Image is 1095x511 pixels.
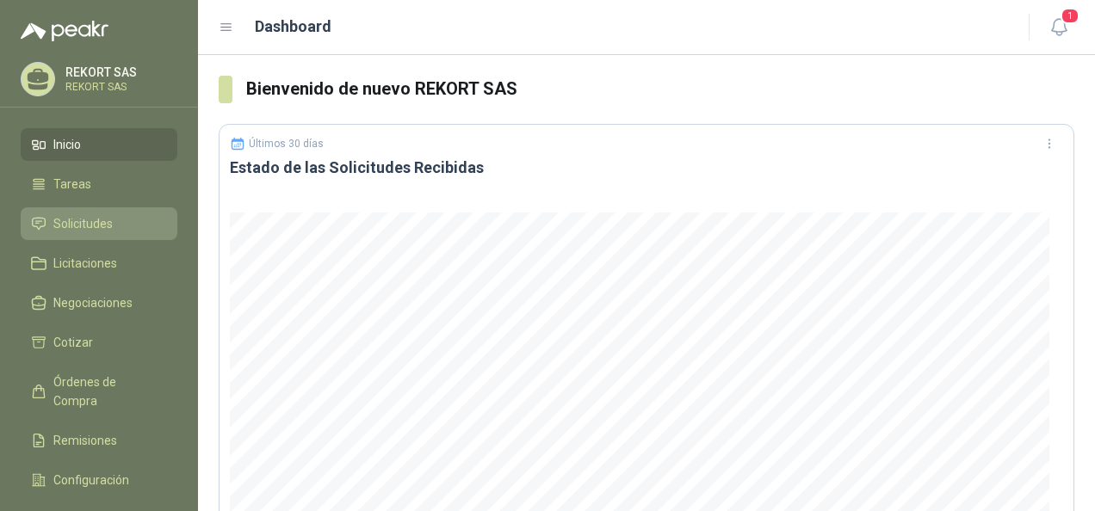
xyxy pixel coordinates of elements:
a: Negociaciones [21,286,177,319]
span: 1 [1061,8,1080,24]
h1: Dashboard [255,15,331,39]
span: Tareas [53,175,91,194]
a: Inicio [21,128,177,161]
a: Órdenes de Compra [21,366,177,417]
img: Logo peakr [21,21,108,41]
h3: Estado de las Solicitudes Recibidas [230,157,1063,178]
span: Solicitudes [53,214,113,233]
span: Inicio [53,135,81,154]
button: 1 [1043,12,1074,43]
p: REKORT SAS [65,82,173,92]
a: Configuración [21,464,177,496]
span: Configuración [53,471,129,489]
h3: Bienvenido de nuevo REKORT SAS [246,76,1075,102]
a: Licitaciones [21,247,177,280]
span: Licitaciones [53,254,117,273]
a: Tareas [21,168,177,200]
p: Últimos 30 días [249,138,324,150]
span: Remisiones [53,431,117,450]
span: Cotizar [53,333,93,352]
a: Remisiones [21,424,177,457]
p: REKORT SAS [65,66,173,78]
span: Órdenes de Compra [53,372,161,410]
a: Solicitudes [21,207,177,240]
a: Cotizar [21,326,177,359]
span: Negociaciones [53,293,133,312]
